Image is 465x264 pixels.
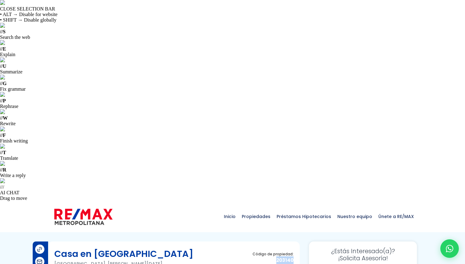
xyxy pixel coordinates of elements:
[54,201,113,232] a: RE/MAX Metropolitana
[239,207,274,226] span: Propiedades
[315,248,411,255] span: ¿Estás Interesado(a)?
[274,201,334,232] a: Préstamos Hipotecarios
[334,201,375,232] a: Nuestro equipo
[36,246,43,253] img: Compartir
[253,252,294,256] span: Código de propiedad:
[54,248,193,260] h1: Casa en [GEOGRAPHIC_DATA]
[375,207,417,226] span: Únete a RE/MAX
[54,208,113,226] img: remax-metropolitana-logo
[274,207,334,226] span: Préstamos Hipotecarios
[221,201,239,232] a: Inicio
[334,207,375,226] span: Nuestro equipo
[239,201,274,232] a: Propiedades
[315,248,411,262] h3: ¡Solicita Asesoría!
[253,256,294,264] span: 203140
[221,207,239,226] span: Inicio
[375,201,417,232] a: Únete a RE/MAX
